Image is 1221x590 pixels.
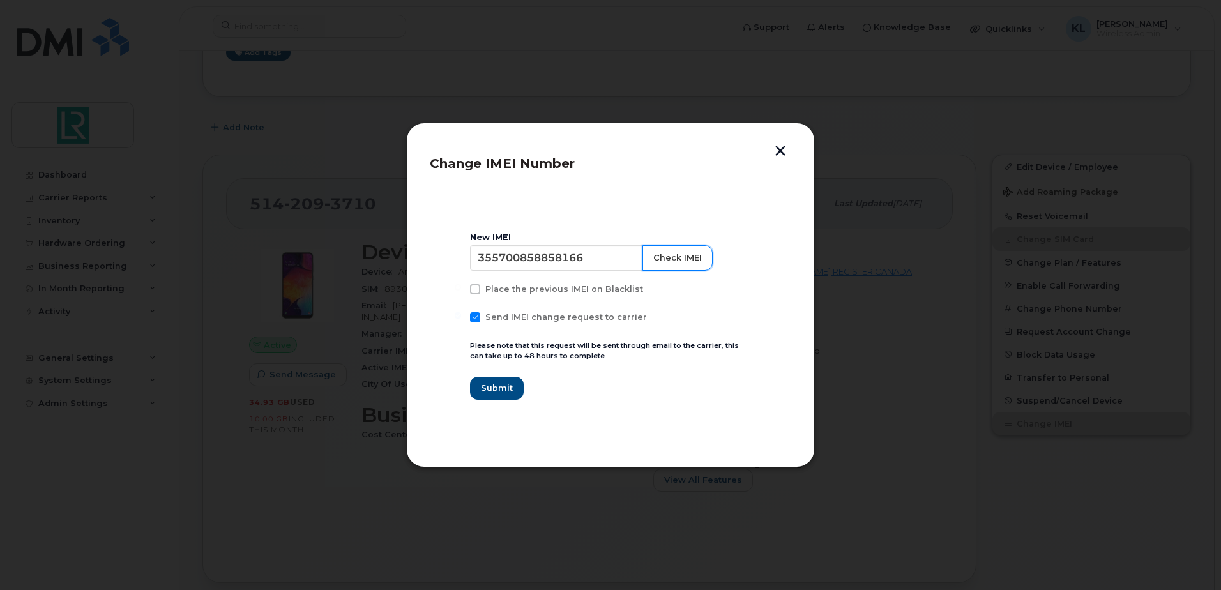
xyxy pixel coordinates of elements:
[485,284,643,294] span: Place the previous IMEI on Blacklist
[455,284,461,291] input: Place the previous IMEI on Blacklist
[470,232,751,243] div: New IMEI
[470,341,739,361] small: Please note that this request will be sent through email to the carrier, this can take up to 48 h...
[430,156,575,171] span: Change IMEI Number
[455,312,461,319] input: Send IMEI change request to carrier
[470,377,524,400] button: Submit
[485,312,647,322] span: Send IMEI change request to carrier
[481,382,513,394] span: Submit
[642,245,713,271] button: Check IMEI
